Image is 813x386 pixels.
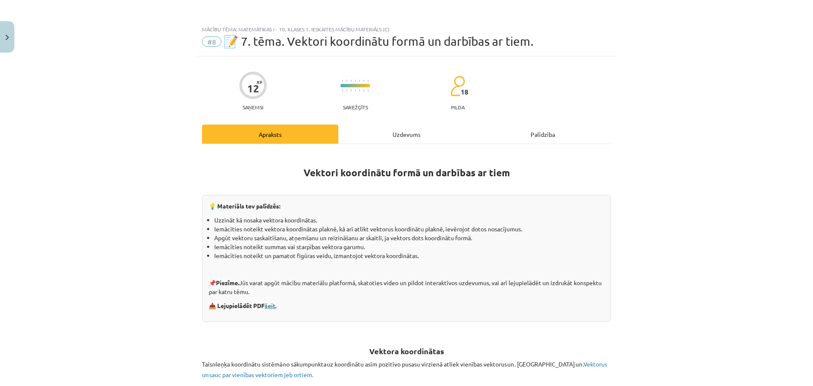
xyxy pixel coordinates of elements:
[214,216,604,225] li: Uzzināt kā nosaka vektora koordinātas.
[224,34,534,48] span: 📝 7. tēma. Vektori koordinātu formā un darbības ar tiem.
[351,89,351,92] img: icon-short-line-57e1e144782c952c97e751825c79c345078a6d821885a25fce030b3d8c18986b.svg
[214,225,604,233] li: Iemācīties noteikt vektora koordinātas plaknē, kā arī atlikt vektorus koordinātu plaknē, ievērojo...
[202,360,608,378] span: Vektorus un sauc par vienības vektoriem jeb ortiem.
[209,202,280,210] strong: 💡 Materiāls tev palīdzēs:
[575,362,575,368] span: logrīks math
[342,89,343,92] img: icon-short-line-57e1e144782c952c97e751825c79c345078a6d821885a25fce030b3d8c18986b.svg
[575,364,575,365] img: wAAACH5BAEKAAAALAAAAAABAAEAAAICRAEAOw==
[209,302,278,309] strong: 📥 Lejupielādēt PDF
[351,80,351,82] img: icon-short-line-57e1e144782c952c97e751825c79c345078a6d821885a25fce030b3d8c18986b.svg
[363,80,364,82] img: icon-short-line-57e1e144782c952c97e751825c79c345078a6d821885a25fce030b3d8c18986b.svg
[514,362,514,368] span: logrīks math
[304,167,510,179] strong: Vektori koordinātu formā un darbības ar tiem
[202,26,611,32] div: Mācību tēma: Matemātikas i - 10. klases 1. ieskaites mācību materiāls (c)
[202,359,611,380] p: Taisnleņķa koordinātu sistēmā no sākumpunkta uz koordinātu asīm pozitīvo pusasu virzienā atliek v...
[582,362,583,368] span: logrīks math
[342,80,343,82] img: icon-short-line-57e1e144782c952c97e751825c79c345078a6d821885a25fce030b3d8c18986b.svg
[363,89,364,92] img: icon-short-line-57e1e144782c952c97e751825c79c345078a6d821885a25fce030b3d8c18986b.svg
[6,35,9,40] img: icon-close-lesson-0947bae3869378f0d4975bcd49f059093ad1ed9edebbc8119c70593378902aed.svg
[214,233,604,242] li: Apgūt vektoru saskaitīšanu, atņemšanu un reizināšanu ar skaitli, ja vektors dots koordinātu formā.
[202,36,221,47] span: #8
[451,104,465,110] p: pilda
[338,125,475,144] div: Uzdevums
[202,125,338,144] div: Apraksts
[607,364,608,365] img: wAAACH5BAEKAAAALAAAAAABAAEAAAICRAEAOw==
[450,75,465,97] img: students-c634bb4e5e11cddfef0936a35e636f08e4e9abd3cc4e673bd6f9a4125e45ecb1.svg
[209,278,604,296] p: 📌 Jūs varat apgūt mācību materiālu platformā, skatoties video un pildot interaktīvos uzdevumus, v...
[216,279,239,286] strong: Piezīme.
[239,104,267,110] p: Saņemsi
[359,80,360,82] img: icon-short-line-57e1e144782c952c97e751825c79c345078a6d821885a25fce030b3d8c18986b.svg
[257,80,262,84] span: XP
[359,89,360,92] img: icon-short-line-57e1e144782c952c97e751825c79c345078a6d821885a25fce030b3d8c18986b.svg
[369,346,444,356] b: Vektora koordinātas
[514,364,514,365] img: wAAACH5BAEKAAAALAAAAAABAAEAAAICRAEAOw==
[461,88,468,96] span: 18
[214,242,604,251] li: Iemācīties noteikt summas vai starpības vektora garumu.
[346,89,347,92] img: icon-short-line-57e1e144782c952c97e751825c79c345078a6d821885a25fce030b3d8c18986b.svg
[346,80,347,82] img: icon-short-line-57e1e144782c952c97e751825c79c345078a6d821885a25fce030b3d8c18986b.svg
[607,362,608,368] span: logrīks math
[355,89,356,92] img: icon-short-line-57e1e144782c952c97e751825c79c345078a6d821885a25fce030b3d8c18986b.svg
[214,251,604,260] li: Iemācīties noteikt un pamatot figūras veidu, izmantojot vektora koordinātas.
[265,302,277,309] a: šeit.
[582,364,583,365] img: wAAACH5BAEKAAAALAAAAAABAAEAAAICRAEAOw==
[247,83,259,94] div: 12
[355,80,356,82] img: icon-short-line-57e1e144782c952c97e751825c79c345078a6d821885a25fce030b3d8c18986b.svg
[475,125,611,144] div: Palīdzība
[343,104,368,110] p: Sarežģīts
